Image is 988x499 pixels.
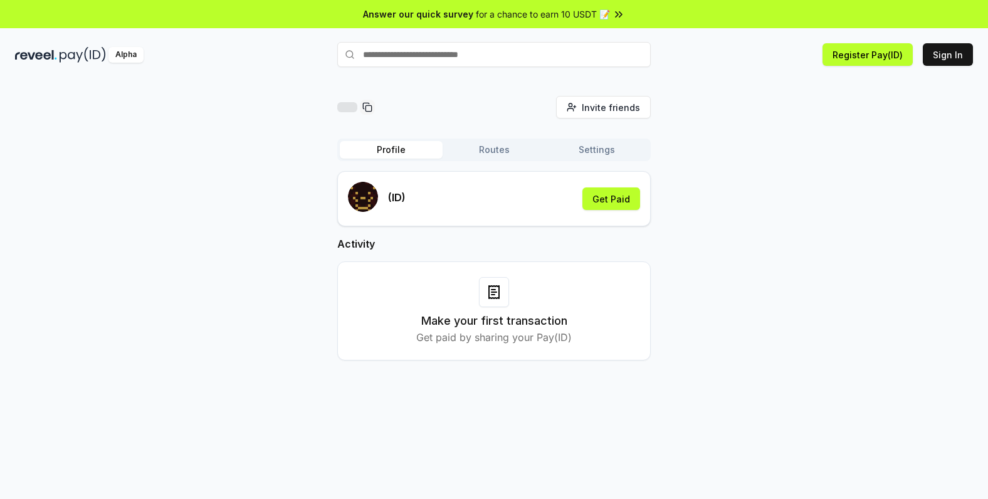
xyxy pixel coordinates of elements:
[340,141,443,159] button: Profile
[108,47,144,63] div: Alpha
[582,187,640,210] button: Get Paid
[388,190,406,205] p: (ID)
[556,96,651,118] button: Invite friends
[822,43,913,66] button: Register Pay(ID)
[60,47,106,63] img: pay_id
[443,141,545,159] button: Routes
[476,8,610,21] span: for a chance to earn 10 USDT 📝
[923,43,973,66] button: Sign In
[582,101,640,114] span: Invite friends
[337,236,651,251] h2: Activity
[363,8,473,21] span: Answer our quick survey
[545,141,648,159] button: Settings
[15,47,57,63] img: reveel_dark
[421,312,567,330] h3: Make your first transaction
[416,330,572,345] p: Get paid by sharing your Pay(ID)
